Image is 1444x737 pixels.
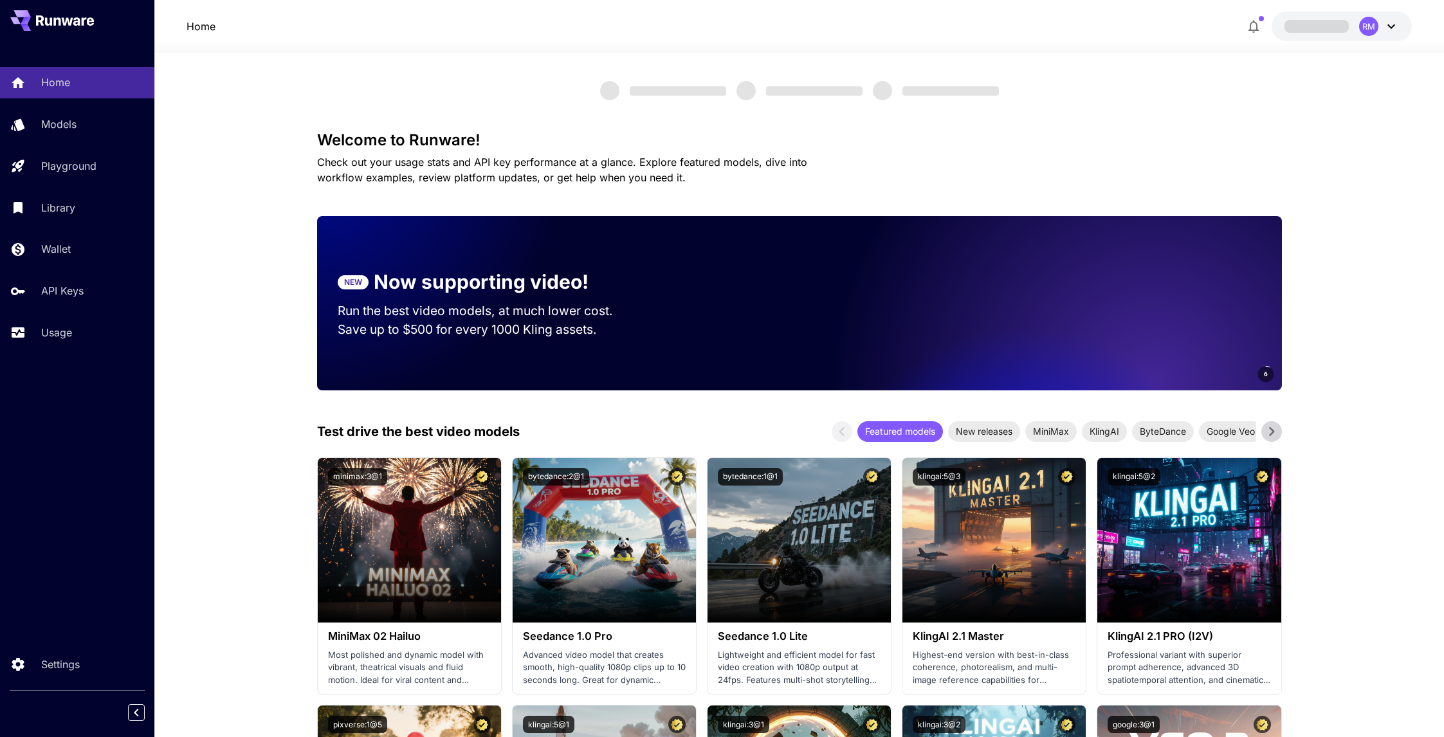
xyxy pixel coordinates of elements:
a: Home [187,19,215,34]
nav: breadcrumb [187,19,215,34]
span: Featured models [857,424,943,438]
p: Most polished and dynamic model with vibrant, theatrical visuals and fluid motion. Ideal for vira... [328,649,491,687]
p: Now supporting video! [374,268,589,296]
p: Usage [41,325,72,340]
h3: MiniMax 02 Hailuo [328,630,491,642]
p: Playground [41,158,96,174]
button: Certified Model – Vetted for best performance and includes a commercial license. [668,716,686,733]
button: Collapse sidebar [128,704,145,721]
p: Wallet [41,241,71,257]
button: klingai:3@2 [913,716,965,733]
div: Featured models [857,421,943,442]
span: KlingAI [1082,424,1127,438]
button: google:3@1 [1108,716,1160,733]
button: Certified Model – Vetted for best performance and includes a commercial license. [473,716,491,733]
div: ByteDance [1132,421,1194,442]
img: alt [1097,458,1281,623]
button: Certified Model – Vetted for best performance and includes a commercial license. [863,468,881,486]
p: Save up to $500 for every 1000 Kling assets. [338,320,637,339]
h3: Welcome to Runware! [317,131,1282,149]
p: API Keys [41,283,84,298]
button: Certified Model – Vetted for best performance and includes a commercial license. [668,468,686,486]
button: Certified Model – Vetted for best performance and includes a commercial license. [473,468,491,486]
div: Google Veo [1199,421,1263,442]
div: MiniMax [1025,421,1077,442]
button: Certified Model – Vetted for best performance and includes a commercial license. [863,716,881,733]
h3: Seedance 1.0 Pro [523,630,686,642]
button: Certified Model – Vetted for best performance and includes a commercial license. [1058,716,1075,733]
span: Google Veo [1199,424,1263,438]
button: minimax:3@1 [328,468,387,486]
p: Highest-end version with best-in-class coherence, photorealism, and multi-image reference capabil... [913,649,1075,687]
button: bytedance:2@1 [523,468,589,486]
p: NEW [344,277,362,288]
span: New releases [948,424,1020,438]
p: Professional variant with superior prompt adherence, advanced 3D spatiotemporal attention, and ci... [1108,649,1270,687]
button: klingai:5@1 [523,716,574,733]
button: klingai:5@2 [1108,468,1160,486]
h3: KlingAI 2.1 PRO (I2V) [1108,630,1270,642]
img: alt [902,458,1086,623]
div: Collapse sidebar [138,701,154,724]
span: ByteDance [1132,424,1194,438]
span: MiniMax [1025,424,1077,438]
h3: KlingAI 2.1 Master [913,630,1075,642]
div: KlingAI [1082,421,1127,442]
span: Check out your usage stats and API key performance at a glance. Explore featured models, dive int... [317,156,807,184]
button: Certified Model – Vetted for best performance and includes a commercial license. [1058,468,1075,486]
button: klingai:3@1 [718,716,769,733]
p: Advanced video model that creates smooth, high-quality 1080p clips up to 10 seconds long. Great f... [523,649,686,687]
p: Lightweight and efficient model for fast video creation with 1080p output at 24fps. Features mult... [718,649,881,687]
p: Models [41,116,77,132]
h3: Seedance 1.0 Lite [718,630,881,642]
p: Test drive the best video models [317,422,520,441]
p: Home [41,75,70,90]
button: bytedance:1@1 [718,468,783,486]
button: klingai:5@3 [913,468,965,486]
div: New releases [948,421,1020,442]
button: Certified Model – Vetted for best performance and includes a commercial license. [1254,468,1271,486]
button: RM [1272,12,1412,41]
span: 6 [1264,369,1268,379]
img: alt [318,458,501,623]
p: Run the best video models, at much lower cost. [338,302,637,320]
img: alt [513,458,696,623]
button: Certified Model – Vetted for best performance and includes a commercial license. [1254,716,1271,733]
p: Library [41,200,75,215]
img: alt [708,458,891,623]
p: Settings [41,657,80,672]
button: pixverse:1@5 [328,716,387,733]
div: RM [1359,17,1378,36]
